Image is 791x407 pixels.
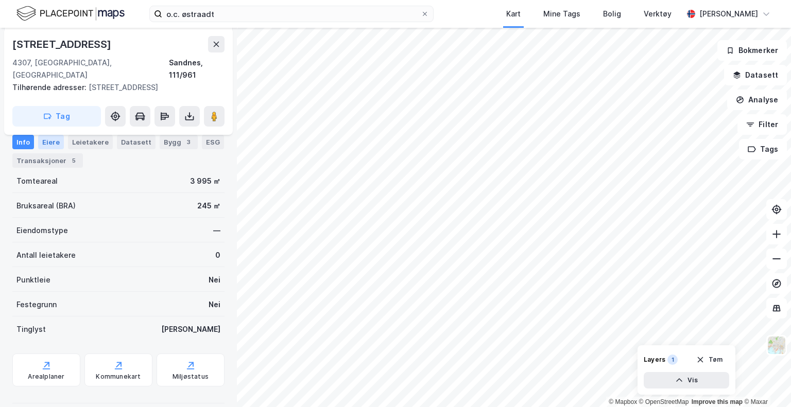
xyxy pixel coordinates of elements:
[162,6,421,22] input: Søk på adresse, matrikkel, gårdeiere, leietakere eller personer
[215,249,220,261] div: 0
[12,83,89,92] span: Tilhørende adresser:
[739,139,787,160] button: Tags
[12,36,113,52] div: [STREET_ADDRESS]
[183,137,194,147] div: 3
[12,135,34,149] div: Info
[737,114,787,135] button: Filter
[767,335,786,355] img: Z
[644,372,729,388] button: Vis
[740,358,791,407] div: Kontrollprogram for chat
[667,355,678,365] div: 1
[161,323,220,335] div: [PERSON_NAME]
[202,135,224,149] div: ESG
[724,65,787,85] button: Datasett
[16,5,125,23] img: logo.f888ab2527a4732fd821a326f86c7f29.svg
[692,398,743,405] a: Improve this map
[197,200,220,212] div: 245 ㎡
[28,373,64,381] div: Arealplaner
[12,106,101,127] button: Tag
[16,249,76,261] div: Antall leietakere
[16,224,68,237] div: Eiendomstype
[38,135,64,149] div: Eiere
[96,373,141,381] div: Kommunekart
[117,135,156,149] div: Datasett
[12,153,83,168] div: Transaksjoner
[213,224,220,237] div: —
[190,175,220,187] div: 3 995 ㎡
[727,90,787,110] button: Analyse
[173,373,209,381] div: Miljøstatus
[160,135,198,149] div: Bygg
[16,298,57,311] div: Festegrunn
[12,57,169,81] div: 4307, [GEOGRAPHIC_DATA], [GEOGRAPHIC_DATA]
[644,356,665,364] div: Layers
[16,200,76,212] div: Bruksareal (BRA)
[639,398,689,405] a: OpenStreetMap
[16,175,58,187] div: Tomteareal
[740,358,791,407] iframe: Chat Widget
[699,8,758,20] div: [PERSON_NAME]
[543,8,580,20] div: Mine Tags
[603,8,621,20] div: Bolig
[609,398,637,405] a: Mapbox
[717,40,787,61] button: Bokmerker
[506,8,521,20] div: Kart
[12,81,216,94] div: [STREET_ADDRESS]
[16,323,46,335] div: Tinglyst
[169,57,225,81] div: Sandnes, 111/961
[209,274,220,286] div: Nei
[644,8,672,20] div: Verktøy
[68,155,79,166] div: 5
[690,351,729,368] button: Tøm
[16,274,50,286] div: Punktleie
[209,298,220,311] div: Nei
[68,135,113,149] div: Leietakere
